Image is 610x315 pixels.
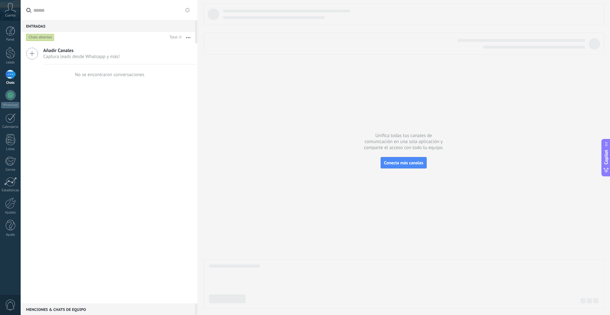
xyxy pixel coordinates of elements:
[21,304,195,315] div: Menciones & Chats de equipo
[1,81,20,85] div: Chats
[43,54,120,60] span: Captura leads desde Whatsapp y más!
[381,157,427,168] button: Conecta más canales
[1,211,20,215] div: Ajustes
[75,72,145,78] div: No se encontraron conversaciones
[43,48,120,54] span: Añadir Canales
[1,125,20,129] div: Calendario
[1,102,19,108] div: WhatsApp
[1,38,20,42] div: Panel
[1,233,20,237] div: Ayuda
[1,188,20,193] div: Estadísticas
[26,34,54,41] div: Chats abiertos
[21,20,195,32] div: Entradas
[1,147,20,151] div: Listas
[167,34,181,41] div: Total: 0
[603,150,609,164] span: Copilot
[5,14,16,18] span: Cuenta
[1,168,20,172] div: Correo
[181,32,195,43] button: Más
[384,160,423,166] span: Conecta más canales
[1,61,20,65] div: Leads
